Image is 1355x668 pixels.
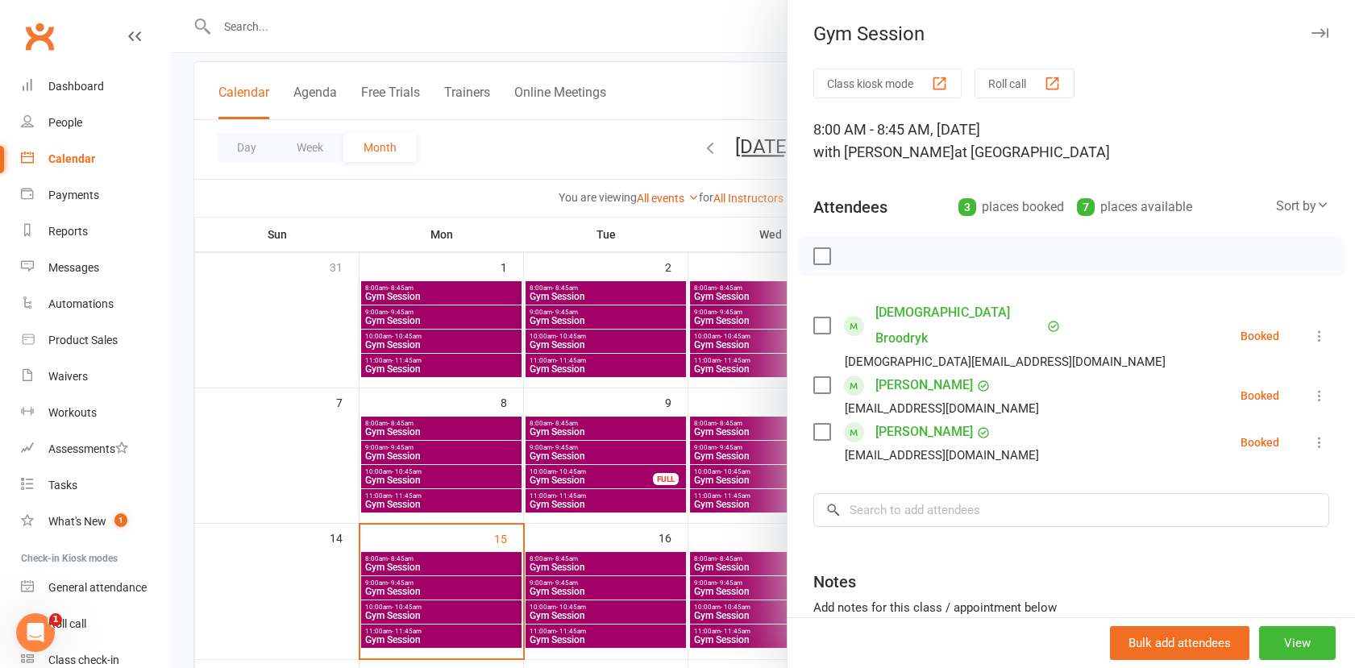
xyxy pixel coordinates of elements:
[875,419,973,445] a: [PERSON_NAME]
[21,322,170,359] a: Product Sales
[21,214,170,250] a: Reports
[813,493,1329,527] input: Search to add attendees
[21,431,170,467] a: Assessments
[954,143,1110,160] span: at [GEOGRAPHIC_DATA]
[21,105,170,141] a: People
[788,23,1355,45] div: Gym Session
[1077,198,1095,216] div: 7
[813,598,1329,617] div: Add notes for this class / appointment below
[48,116,82,129] div: People
[16,613,55,652] iframe: Intercom live chat
[21,359,170,395] a: Waivers
[48,479,77,492] div: Tasks
[845,351,1166,372] div: [DEMOGRAPHIC_DATA][EMAIL_ADDRESS][DOMAIN_NAME]
[48,515,106,528] div: What's New
[48,80,104,93] div: Dashboard
[813,118,1329,164] div: 8:00 AM - 8:45 AM, [DATE]
[48,261,99,274] div: Messages
[875,300,1043,351] a: [DEMOGRAPHIC_DATA] Broodryk
[813,196,887,218] div: Attendees
[114,513,127,527] span: 1
[875,372,973,398] a: [PERSON_NAME]
[1259,626,1336,660] button: View
[958,196,1064,218] div: places booked
[48,406,97,419] div: Workouts
[21,467,170,504] a: Tasks
[21,504,170,540] a: What's New1
[19,16,60,56] a: Clubworx
[813,143,954,160] span: with [PERSON_NAME]
[48,152,95,165] div: Calendar
[21,177,170,214] a: Payments
[48,581,147,594] div: General attendance
[845,398,1039,419] div: [EMAIL_ADDRESS][DOMAIN_NAME]
[813,68,962,98] button: Class kiosk mode
[21,141,170,177] a: Calendar
[48,442,128,455] div: Assessments
[975,68,1074,98] button: Roll call
[21,68,170,105] a: Dashboard
[48,370,88,383] div: Waivers
[845,445,1039,466] div: [EMAIL_ADDRESS][DOMAIN_NAME]
[21,286,170,322] a: Automations
[813,570,856,593] div: Notes
[48,617,86,630] div: Roll call
[48,297,114,310] div: Automations
[21,250,170,286] a: Messages
[48,334,118,346] div: Product Sales
[49,613,62,626] span: 1
[1077,196,1192,218] div: places available
[21,606,170,642] a: Roll call
[48,189,99,201] div: Payments
[21,570,170,606] a: General attendance kiosk mode
[1241,330,1279,342] div: Booked
[21,395,170,431] a: Workouts
[1276,196,1329,217] div: Sort by
[1110,626,1249,660] button: Bulk add attendees
[48,653,119,666] div: Class check-in
[958,198,976,216] div: 3
[1241,390,1279,401] div: Booked
[1241,437,1279,448] div: Booked
[48,225,88,238] div: Reports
